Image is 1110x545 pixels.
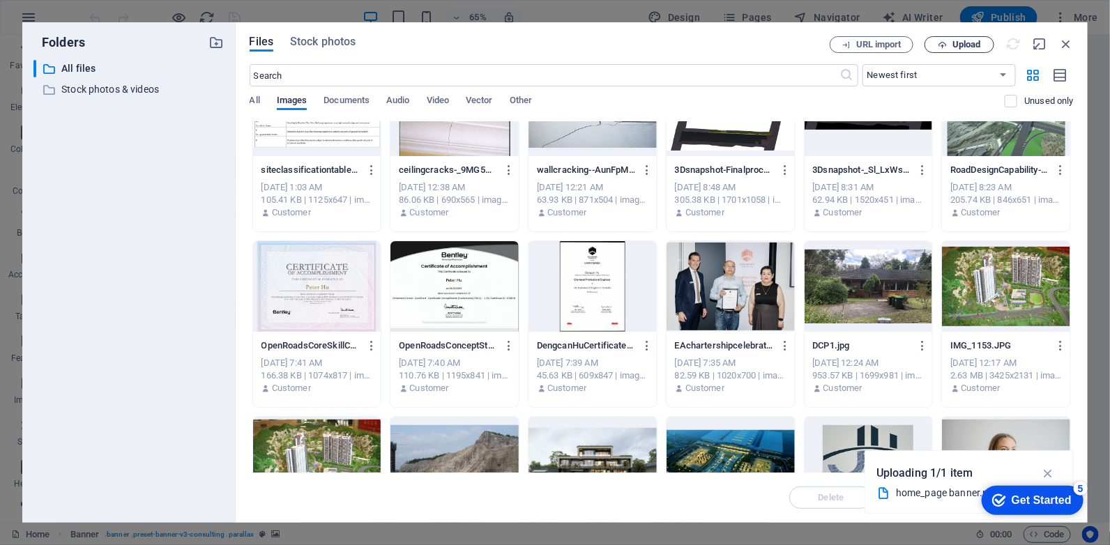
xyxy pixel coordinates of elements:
button: URL import [830,36,913,53]
p: 3Dsnapshot-Finalprocessed-jP0FRuiM1lbHLx1Z0Ze8Hw.jpg [675,164,773,176]
span: Video [427,92,449,112]
span: Files [250,33,274,50]
div: [DATE] 12:24 AM [813,357,925,369]
div: 63.93 KB | 871x504 | image/jpeg [537,194,648,206]
span: Stock photos [290,33,356,50]
p: DCP1.jpg [813,339,911,352]
div: 2.63 MB | 3425x2131 | image/jpeg [950,369,1062,382]
div: 45.63 KB | 609x847 | image/jpeg [537,369,648,382]
p: All files [61,61,199,77]
span: Images [277,92,307,112]
p: RoadDesignCapability-IISdVHSn2_2Dio3FxFbNQg.JPG [950,164,1049,176]
span: Audio [386,92,409,112]
p: Stock photos & videos [61,82,199,98]
p: Customer [272,206,311,219]
p: DengcanHuCertificate.JPG [537,339,635,352]
div: 82.59 KB | 1020x700 | image/jpeg [675,369,786,382]
span: Vector [466,92,493,112]
span: Upload [952,40,981,49]
div: 953.57 KB | 1699x981 | image/jpeg [813,369,925,382]
div: Get Started 5 items remaining, 0% complete [11,7,113,36]
p: Uploading 1/1 item [876,464,973,482]
p: Folders [33,33,85,52]
span: Documents [324,92,370,112]
div: Get Started [41,15,101,28]
p: Customer [547,206,586,219]
div: Stock photos & videos [33,81,225,98]
div: 110.76 KB | 1195x841 | image/jpeg [399,369,510,382]
p: Customer [823,206,862,219]
p: Customer [823,382,862,394]
p: OpenRoadsConceptStationCertification.JPG [399,339,497,352]
p: Displays only files that are not in use on the website. Files added during this session can still... [1024,95,1074,107]
i: Close [1058,36,1074,52]
p: Customer [272,382,311,394]
div: 62.94 KB | 1520x451 | image/png [813,194,925,206]
div: [DATE] 7:41 AM [261,357,373,369]
i: Minimize [1032,36,1047,52]
div: [DATE] 7:39 AM [537,357,648,369]
div: [DATE] 8:31 AM [813,181,925,194]
p: OpenRoadsCoreSkillCertificate.JPG [261,339,360,352]
p: Customer [961,206,1000,219]
p: Customer [409,382,448,394]
div: [DATE] 12:38 AM [399,181,510,194]
p: Customer [685,206,724,219]
button: Upload [925,36,994,53]
div: 5 [103,3,117,17]
p: Customer [961,382,1000,394]
p: IMG_1153.JPG [950,339,1049,352]
div: 305.38 KB | 1701x1058 | image/jpeg [675,194,786,206]
div: [DATE] 7:40 AM [399,357,510,369]
span: Other [510,92,532,112]
div: [DATE] 12:21 AM [537,181,648,194]
div: [DATE] 1:03 AM [261,181,373,194]
div: [DATE] 8:48 AM [675,181,786,194]
div: 86.06 KB | 690x565 | image/jpeg [399,194,510,206]
i: Create new folder [209,35,225,50]
p: Customer [409,206,448,219]
div: [DATE] 8:23 AM [950,181,1062,194]
div: 105.41 KB | 1125x647 | image/jpeg [261,194,373,206]
div: [DATE] 12:17 AM [950,357,1062,369]
input: Search [250,64,840,86]
div: 205.74 KB | 846x651 | image/jpeg [950,194,1062,206]
span: URL import [856,40,902,49]
div: [DATE] 7:35 AM [675,357,786,369]
span: All [250,92,260,112]
p: wallcracking--AunFpMa8usZIIkEiq5BfQ.JPG [537,164,635,176]
p: Customer [685,382,724,394]
div: home_page banner.png [896,485,1033,501]
div: ​ [33,60,36,77]
div: 166.38 KB | 1074x817 | image/jpeg [261,369,373,382]
p: Customer [547,382,586,394]
p: 3Dsnapshot-_Sl_LxWsp8bR_tJ962bqJA.png [813,164,911,176]
p: ceilingcracks-_9MG5GBo9lQiKo745i6Anw.JPG [399,164,497,176]
p: EAchartershipcelebrationphoto.JPG [675,339,773,352]
p: siteclassificationtable-POS9PdHwFkPOYU1HVFVklQ.JPG [261,164,360,176]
